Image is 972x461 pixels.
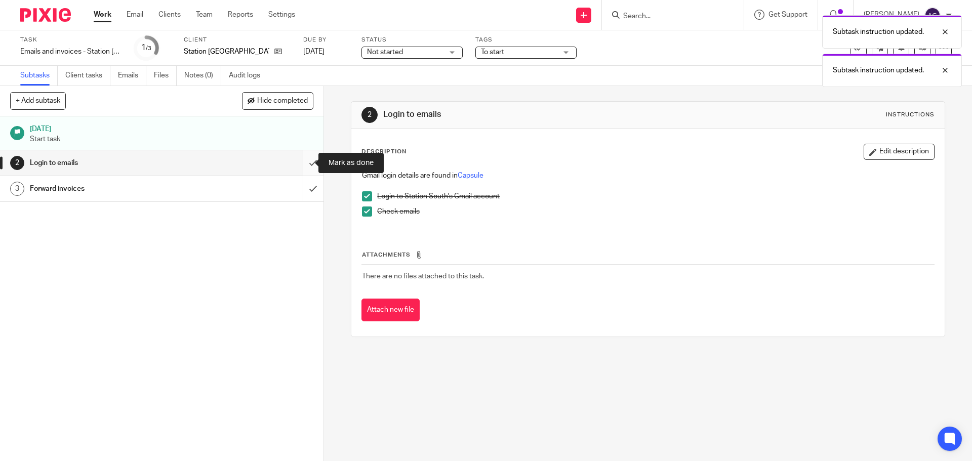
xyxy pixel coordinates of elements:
div: 3 [10,182,24,196]
p: Gmail login details are found in [362,171,934,181]
img: Pixie [20,8,71,22]
a: Settings [268,10,295,20]
p: Description [361,148,407,156]
p: Check emails [377,206,934,217]
p: Start task [30,134,313,144]
button: Attach new file [361,299,420,321]
div: 2 [10,156,24,170]
label: Status [361,36,463,44]
div: 1 [141,42,151,54]
a: Email [127,10,143,20]
button: Hide completed [242,92,313,109]
a: Reports [228,10,253,20]
h1: Login to emails [30,155,205,171]
h1: [DATE] [30,121,313,134]
p: Login to Station South's Gmail account [377,191,934,201]
h1: Forward invoices [30,181,205,196]
span: Hide completed [257,97,308,105]
a: Notes (0) [184,66,221,86]
span: Not started [367,49,403,56]
button: + Add subtask [10,92,66,109]
p: Station [GEOGRAPHIC_DATA] [184,47,269,57]
a: Subtasks [20,66,58,86]
div: Emails and invoices - Station [GEOGRAPHIC_DATA] - [DATE] [20,47,121,57]
label: Tags [475,36,577,44]
label: Due by [303,36,349,44]
label: Client [184,36,291,44]
span: [DATE] [303,48,325,55]
a: Work [94,10,111,20]
a: Client tasks [65,66,110,86]
a: Team [196,10,213,20]
a: Audit logs [229,66,268,86]
h1: Login to emails [383,109,670,120]
a: Clients [158,10,181,20]
p: Subtask instruction updated. [833,27,924,37]
span: To start [481,49,504,56]
p: Subtask instruction updated. [833,65,924,75]
span: Attachments [362,252,411,258]
div: 2 [361,107,378,123]
a: Capsule [458,172,483,179]
label: Task [20,36,121,44]
a: Files [154,66,177,86]
span: There are no files attached to this task. [362,273,484,280]
a: Emails [118,66,146,86]
div: Instructions [886,111,935,119]
img: svg%3E [924,7,941,23]
button: Edit description [864,144,935,160]
div: Emails and invoices - Station South - Aisha - Wednesday [20,47,121,57]
small: /3 [146,46,151,51]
